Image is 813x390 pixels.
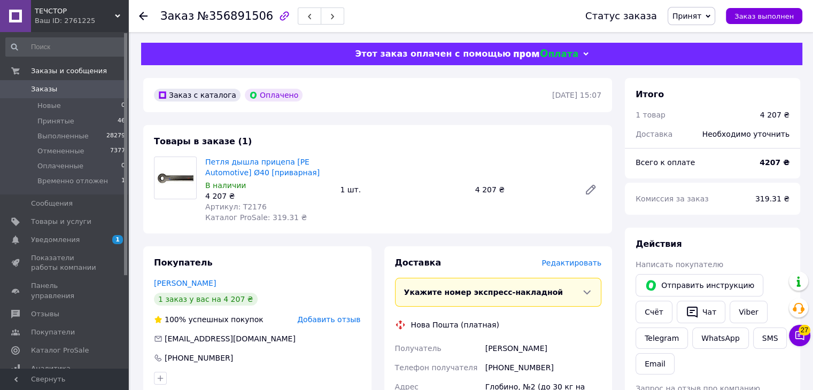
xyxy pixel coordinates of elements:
[760,110,789,120] div: 4 207 ₴
[37,101,61,111] span: Новые
[245,89,303,102] div: Оплачено
[730,301,767,323] a: Viber
[197,10,273,22] span: №356891506
[5,37,126,57] input: Поиск
[31,235,80,245] span: Уведомления
[31,309,59,319] span: Отзывы
[585,11,657,21] div: Статус заказа
[35,16,128,26] div: Ваш ID: 2761225
[160,10,194,22] span: Заказ
[789,325,810,346] button: Чат с покупателем27
[154,279,216,287] a: [PERSON_NAME]
[672,12,701,20] span: Принят
[139,11,148,21] div: Вернуться назад
[726,8,802,24] button: Заказ выполнен
[483,339,603,358] div: [PERSON_NAME]
[355,49,510,59] span: Этот заказ оплачен с помощью
[636,260,723,269] span: Написать покупателю
[636,130,672,138] span: Доставка
[154,89,241,102] div: Заказ с каталога
[580,179,601,200] a: Редактировать
[31,281,99,300] span: Панель управления
[37,116,74,126] span: Принятые
[799,325,810,336] span: 27
[636,89,664,99] span: Итого
[37,131,89,141] span: Выполненные
[205,181,246,190] span: В наличии
[636,239,682,249] span: Действия
[552,91,601,99] time: [DATE] 15:07
[541,259,601,267] span: Редактировать
[31,364,71,373] span: Аналитика
[31,253,99,272] span: Показатели работы компании
[483,358,603,377] div: [PHONE_NUMBER]
[165,315,186,324] span: 100%
[154,258,212,268] span: Покупатель
[154,293,258,306] div: 1 заказ у вас на 4 207 ₴
[205,202,267,211] span: Артикул: T2176
[112,235,123,244] span: 1
[106,131,125,141] span: 28279
[636,353,675,375] button: Email
[636,158,695,167] span: Всего к оплате
[395,344,442,353] span: Получатель
[692,327,748,349] a: WhatsApp
[35,6,115,16] span: ТЕЧСТОР
[121,101,125,111] span: 0
[31,217,91,227] span: Товары и услуги
[636,111,665,119] span: 1 товар
[165,334,296,343] span: [EMAIL_ADDRESS][DOMAIN_NAME]
[205,213,307,222] span: Каталог ProSale: 319.31 ₴
[31,346,89,355] span: Каталог ProSale
[154,157,196,199] img: Петля дышла прицепа [PE Automotive] Ø40 [приварная]
[121,176,125,186] span: 1
[636,274,763,297] button: Отправить инструкцию
[336,182,470,197] div: 1 шт.
[514,49,578,59] img: evopay logo
[408,319,502,330] div: Нова Пошта (платная)
[31,84,57,94] span: Заказы
[110,146,125,156] span: 7377
[205,158,320,177] a: Петля дышла прицепа [PE Automotive] Ø40 [приварная]
[31,66,107,76] span: Заказы и сообщения
[121,161,125,171] span: 0
[118,116,125,126] span: 46
[37,146,84,156] span: Отмененные
[755,194,789,203] span: 319.31 ₴
[404,288,563,297] span: Укажите номер экспресс-накладной
[154,314,264,325] div: успешных покупок
[636,301,672,323] button: Cчёт
[696,122,796,146] div: Необходимо уточнить
[297,315,360,324] span: Добавить отзыв
[164,353,234,363] div: [PHONE_NUMBER]
[154,136,252,146] span: Товары в заказе (1)
[37,176,108,186] span: Временно отложен
[734,12,794,20] span: Заказ выполнен
[753,327,787,349] button: SMS
[31,199,73,208] span: Сообщения
[395,363,478,372] span: Телефон получателя
[205,191,331,201] div: 4 207 ₴
[37,161,83,171] span: Оплаченные
[395,258,442,268] span: Доставка
[471,182,576,197] div: 4 207 ₴
[760,158,789,167] b: 4207 ₴
[31,327,75,337] span: Покупатели
[636,194,709,203] span: Комиссия за заказ
[636,327,688,349] a: Telegram
[677,301,725,323] button: Чат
